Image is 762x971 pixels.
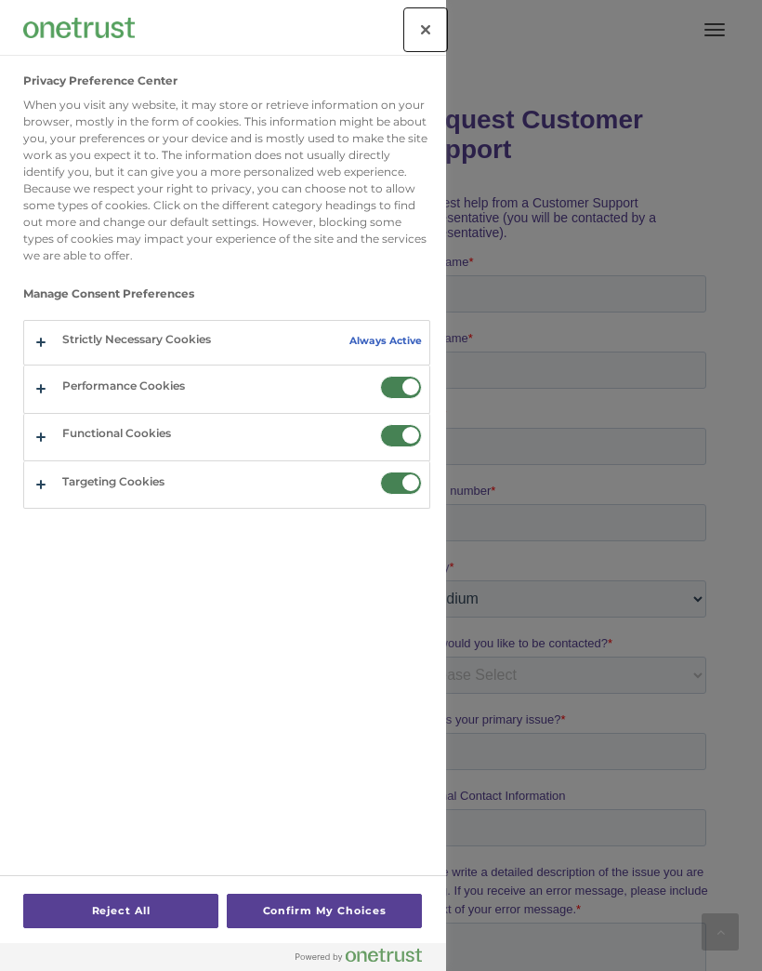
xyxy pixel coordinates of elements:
[23,18,135,37] img: Company Logo
[296,948,437,971] a: Powered by OneTrust Opens in a new Tab
[23,97,430,264] div: When you visit any website, it may store or retrieve information on your browser, mostly in the f...
[23,894,218,928] button: Reject All
[405,9,446,50] button: Close
[23,74,177,87] h2: Privacy Preference Center
[23,287,430,310] h3: Manage Consent Preferences
[23,9,135,47] div: Company Logo
[296,948,422,963] img: Powered by OneTrust Opens in a new Tab
[227,894,422,928] button: Confirm My Choices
